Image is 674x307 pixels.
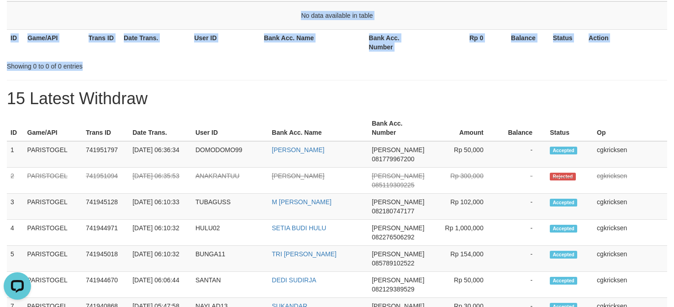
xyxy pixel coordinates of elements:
[372,155,414,163] span: Copy 081779967200 to clipboard
[192,246,268,272] td: BUNGA11
[497,141,546,168] td: -
[82,246,129,272] td: 741945018
[372,276,424,284] span: [PERSON_NAME]
[431,168,497,194] td: Rp 300,000
[24,141,82,168] td: PARISTOGEL
[497,168,546,194] td: -
[24,29,85,55] th: Game/API
[82,272,129,298] td: 741944670
[593,115,667,141] th: Op
[431,246,497,272] td: Rp 154,000
[272,250,337,258] a: TRI [PERSON_NAME]
[7,29,24,55] th: ID
[24,168,82,194] td: PARISTOGEL
[372,146,424,153] span: [PERSON_NAME]
[192,220,268,246] td: HULU02
[593,272,667,298] td: cgkricksen
[372,233,414,241] span: Copy 082276506292 to clipboard
[497,29,549,55] th: Balance
[549,29,585,55] th: Status
[593,220,667,246] td: cgkricksen
[550,251,577,259] span: Accepted
[550,147,577,154] span: Accepted
[82,141,129,168] td: 741951797
[550,173,575,180] span: Rejected
[129,141,192,168] td: [DATE] 06:36:34
[272,198,332,206] a: M [PERSON_NAME]
[272,276,316,284] a: DEDI SUDIRJA
[192,115,268,141] th: User ID
[431,141,497,168] td: Rp 50,000
[192,194,268,220] td: TUBAGUSS
[546,115,593,141] th: Status
[593,141,667,168] td: cgkricksen
[192,168,268,194] td: ANAKRANTUU
[372,198,424,206] span: [PERSON_NAME]
[7,58,274,71] div: Showing 0 to 0 of 0 entries
[190,29,260,55] th: User ID
[192,141,268,168] td: DOMODOMO99
[129,272,192,298] td: [DATE] 06:06:44
[82,115,129,141] th: Trans ID
[192,272,268,298] td: SANTAN
[497,115,546,141] th: Balance
[7,141,24,168] td: 1
[431,272,497,298] td: Rp 50,000
[268,115,368,141] th: Bank Acc. Name
[431,115,497,141] th: Amount
[593,194,667,220] td: cgkricksen
[272,172,324,180] a: [PERSON_NAME]
[120,29,190,55] th: Date Trans.
[7,90,667,108] h1: 15 Latest Withdraw
[7,1,667,30] td: No data available in table
[585,29,667,55] th: Action
[129,168,192,194] td: [DATE] 06:35:53
[425,29,497,55] th: Rp 0
[593,246,667,272] td: cgkricksen
[82,168,129,194] td: 741951094
[593,168,667,194] td: cgkricksen
[7,115,24,141] th: ID
[497,220,546,246] td: -
[550,225,577,233] span: Accepted
[272,224,326,232] a: SETIA BUDI HULU
[272,146,324,153] a: [PERSON_NAME]
[24,272,82,298] td: PARISTOGEL
[129,115,192,141] th: Date Trans.
[260,29,365,55] th: Bank Acc. Name
[24,246,82,272] td: PARISTOGEL
[129,246,192,272] td: [DATE] 06:10:32
[497,272,546,298] td: -
[550,199,577,206] span: Accepted
[129,194,192,220] td: [DATE] 06:10:33
[372,250,424,258] span: [PERSON_NAME]
[4,4,31,31] button: Open LiveChat chat widget
[7,194,24,220] td: 3
[372,181,414,189] span: Copy 085119309225 to clipboard
[82,194,129,220] td: 741945128
[7,168,24,194] td: 2
[372,207,414,215] span: Copy 082180747177 to clipboard
[7,220,24,246] td: 4
[431,194,497,220] td: Rp 102,000
[24,115,82,141] th: Game/API
[497,194,546,220] td: -
[82,220,129,246] td: 741944971
[497,246,546,272] td: -
[372,286,414,293] span: Copy 082129389529 to clipboard
[550,277,577,285] span: Accepted
[431,220,497,246] td: Rp 1,000,000
[24,220,82,246] td: PARISTOGEL
[7,246,24,272] td: 5
[24,194,82,220] td: PARISTOGEL
[129,220,192,246] td: [DATE] 06:10:32
[372,172,424,180] span: [PERSON_NAME]
[85,29,120,55] th: Trans ID
[368,115,431,141] th: Bank Acc. Number
[372,259,414,267] span: Copy 085789102522 to clipboard
[372,224,424,232] span: [PERSON_NAME]
[365,29,425,55] th: Bank Acc. Number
